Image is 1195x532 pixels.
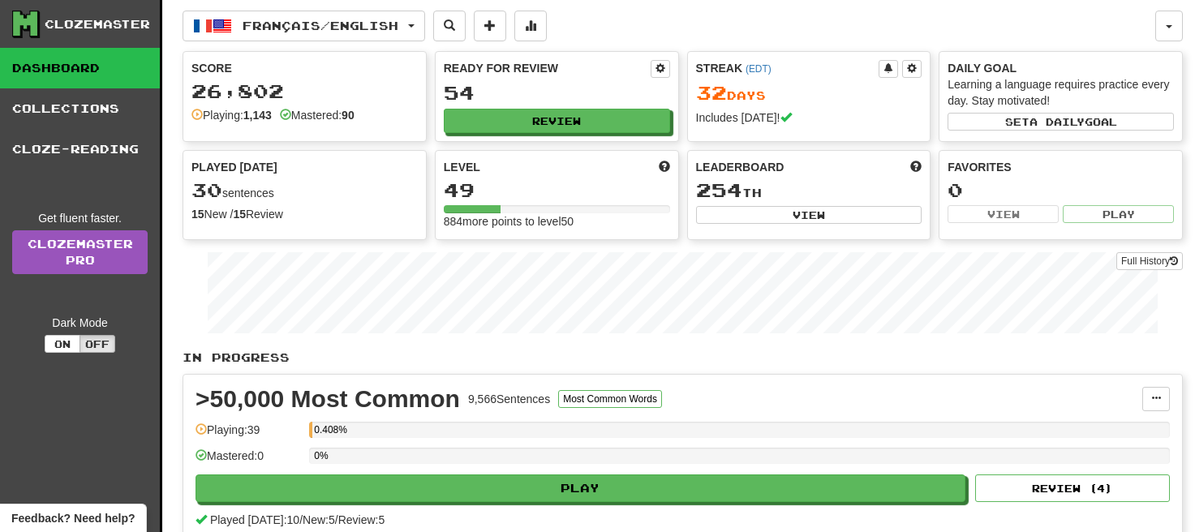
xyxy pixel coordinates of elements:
a: ClozemasterPro [12,230,148,274]
span: Leaderboard [696,159,784,175]
button: View [948,205,1059,223]
span: New: 5 [303,513,335,526]
button: Français/English [183,11,425,41]
span: Played [DATE] [191,159,277,175]
strong: 1,143 [243,109,272,122]
strong: 90 [342,109,355,122]
span: 32 [696,81,727,104]
div: Day s [696,83,922,104]
div: Favorites [948,159,1174,175]
button: Full History [1116,252,1183,270]
button: Review [444,109,670,133]
div: Score [191,60,418,76]
a: (EDT) [746,63,772,75]
span: Level [444,159,480,175]
button: More stats [514,11,547,41]
div: Mastered: 0 [196,448,301,474]
span: Review: 5 [338,513,385,526]
span: This week in points, UTC [910,159,922,175]
span: 254 [696,178,742,201]
div: Playing: 39 [196,422,301,448]
button: On [45,335,80,353]
div: Playing: [191,107,272,123]
div: Daily Goal [948,60,1174,76]
button: Add sentence to collection [474,11,506,41]
div: Ready for Review [444,60,651,76]
div: 9,566 Sentences [468,391,550,407]
button: Seta dailygoal [948,113,1174,131]
p: In Progress [183,350,1183,366]
button: Most Common Words [558,390,662,408]
div: >50,000 Most Common [196,387,460,411]
div: 54 [444,83,670,103]
span: Français / English [243,19,398,32]
div: Learning a language requires practice every day. Stay motivated! [948,76,1174,109]
strong: 15 [233,208,246,221]
span: / [299,513,303,526]
div: Streak [696,60,879,76]
span: 30 [191,178,222,201]
div: Clozemaster [45,16,150,32]
div: 26,802 [191,81,418,101]
button: Off [80,335,115,353]
span: Open feedback widget [11,510,135,526]
strong: 15 [191,208,204,221]
span: Played [DATE]: 10 [210,513,299,526]
div: Mastered: [280,107,355,123]
span: / [335,513,338,526]
div: 884 more points to level 50 [444,213,670,230]
span: Score more points to level up [659,159,670,175]
button: Search sentences [433,11,466,41]
span: a daily [1030,116,1085,127]
div: 0 [948,180,1174,200]
button: View [696,206,922,224]
div: 49 [444,180,670,200]
div: New / Review [191,206,418,222]
div: Includes [DATE]! [696,109,922,126]
div: sentences [191,180,418,201]
button: Play [196,474,965,502]
div: th [696,180,922,201]
div: Get fluent faster. [12,210,148,226]
div: Dark Mode [12,315,148,331]
button: Review (4) [975,474,1170,502]
button: Play [1063,205,1174,223]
